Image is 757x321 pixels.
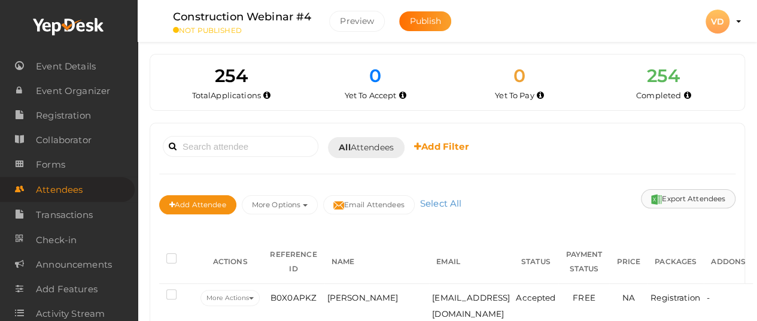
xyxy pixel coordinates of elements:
[345,90,397,100] span: Yet To Accept
[516,293,555,302] span: Accepted
[647,65,680,87] span: 254
[36,203,93,227] span: Transactions
[683,92,691,99] i: Accepted and completed payment succesfully
[417,198,464,209] a: Select All
[414,141,469,152] b: Add Filter
[270,250,317,273] span: REFERENCE ID
[558,240,609,284] th: PAYMENT STATUS
[609,240,647,284] th: PRICE
[324,240,430,284] th: NAME
[323,195,415,214] button: Email Attendees
[173,8,311,26] label: Construction Webinar #4
[706,10,729,34] div: VD
[537,92,544,99] i: Accepted by organizer and yet to make payment
[704,240,753,284] th: ADDONS
[650,293,700,302] span: Registration
[399,11,451,31] button: Publish
[329,11,385,32] button: Preview
[197,240,263,284] th: ACTIONS
[242,195,318,214] button: More Options
[211,90,261,100] span: Applications
[409,16,441,26] span: Publish
[513,240,558,284] th: STATUS
[369,65,381,87] span: 0
[702,9,733,34] button: VD
[641,189,735,208] button: Export Attendees
[36,228,77,252] span: Check-in
[36,128,92,152] span: Collaborator
[270,293,317,302] span: B0X0APKZ
[36,54,96,78] span: Event Details
[429,240,513,284] th: EMAIL
[333,200,344,211] img: mail-filled.svg
[339,142,350,153] b: All
[36,277,98,301] span: Add Features
[36,178,83,202] span: Attendees
[706,16,729,27] profile-pic: VD
[192,90,261,100] span: Total
[36,104,91,128] span: Registration
[36,253,112,277] span: Announcements
[707,293,710,302] span: -
[163,136,318,157] input: Search attendee
[622,293,634,302] span: NA
[513,65,525,87] span: 0
[327,293,399,302] span: [PERSON_NAME]
[263,92,270,99] i: Total number of applications
[647,240,704,284] th: PACKAGES
[159,195,236,214] button: Add Attendee
[495,90,534,100] span: Yet To Pay
[36,79,110,103] span: Event Organizer
[36,153,65,177] span: Forms
[215,65,248,87] span: 254
[200,290,260,306] button: More Actions
[173,26,311,35] small: NOT PUBLISHED
[399,92,406,99] i: Yet to be accepted by organizer
[651,194,662,205] img: excel.svg
[339,141,394,154] span: Attendees
[573,293,595,302] span: FREE
[636,90,681,100] span: Completed
[432,293,510,319] span: [EMAIL_ADDRESS][DOMAIN_NAME]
